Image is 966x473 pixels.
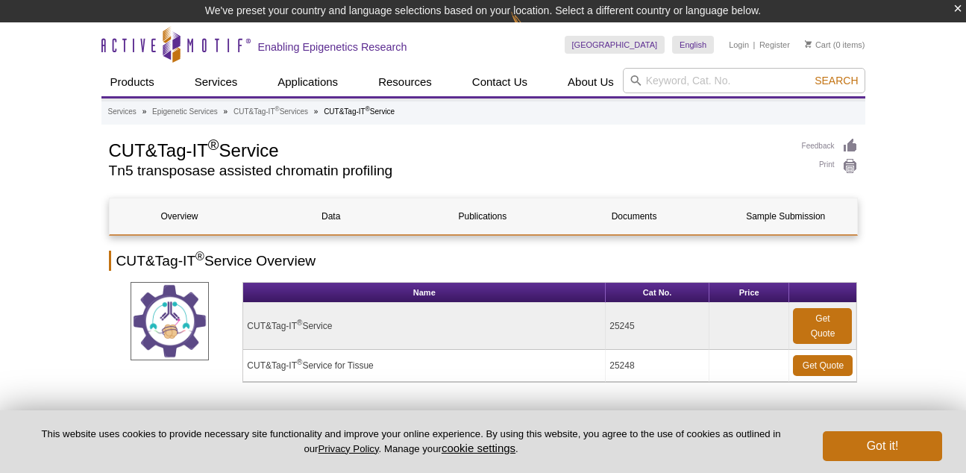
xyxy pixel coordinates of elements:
a: Products [101,68,163,96]
a: Documents [564,198,704,234]
h2: Enabling Epigenetics Research [258,40,407,54]
a: Data [261,198,401,234]
a: Cart [805,40,831,50]
a: CUT&Tag-IT®Services [233,105,308,119]
li: » [314,107,319,116]
a: Get Quote [793,355,853,376]
a: Publications [413,198,553,234]
td: CUT&Tag-IT Service for Tissue [243,350,606,382]
a: Overview [110,198,250,234]
sup: ® [208,137,219,153]
a: Sample Submission [715,198,856,234]
td: CUT&Tag-IT Service [243,303,606,350]
h2: CUT&Tag-IT Service Overview [109,251,858,271]
a: English [672,36,714,54]
th: Name [243,283,606,303]
li: (0 items) [805,36,865,54]
th: Cat No. [606,283,709,303]
a: Get Quote [793,308,852,344]
li: CUT&Tag-IT Service [324,107,395,116]
h1: CUT&Tag-IT Service [109,138,787,160]
li: » [142,107,147,116]
h2: Tn5 transposase assisted chromatin profiling [109,164,787,178]
a: Resources [369,68,441,96]
a: Register [759,40,790,50]
li: | [753,36,756,54]
sup: ® [297,358,302,366]
li: » [224,107,228,116]
a: [GEOGRAPHIC_DATA] [565,36,665,54]
a: Feedback [802,138,858,154]
sup: ® [195,250,204,263]
button: Search [810,74,862,87]
td: 25248 [606,350,709,382]
th: Price [709,283,790,303]
sup: ® [366,105,370,113]
input: Keyword, Cat. No. [623,68,865,93]
td: 25245 [606,303,709,350]
a: Services [108,105,137,119]
a: Services [186,68,247,96]
a: Epigenetic Services [152,105,218,119]
a: Applications [269,68,347,96]
a: About Us [559,68,623,96]
sup: ® [275,105,280,113]
img: CUT&Tag Service [131,282,209,360]
img: Change Here [511,11,551,46]
a: Privacy Policy [318,443,378,454]
span: Search [815,75,858,87]
p: This website uses cookies to provide necessary site functionality and improve your online experie... [24,427,798,456]
a: Contact Us [463,68,536,96]
sup: ® [297,319,302,327]
button: cookie settings [442,442,515,454]
button: Got it! [823,431,942,461]
a: Login [729,40,749,50]
img: Your Cart [805,40,812,48]
a: Print [802,158,858,175]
